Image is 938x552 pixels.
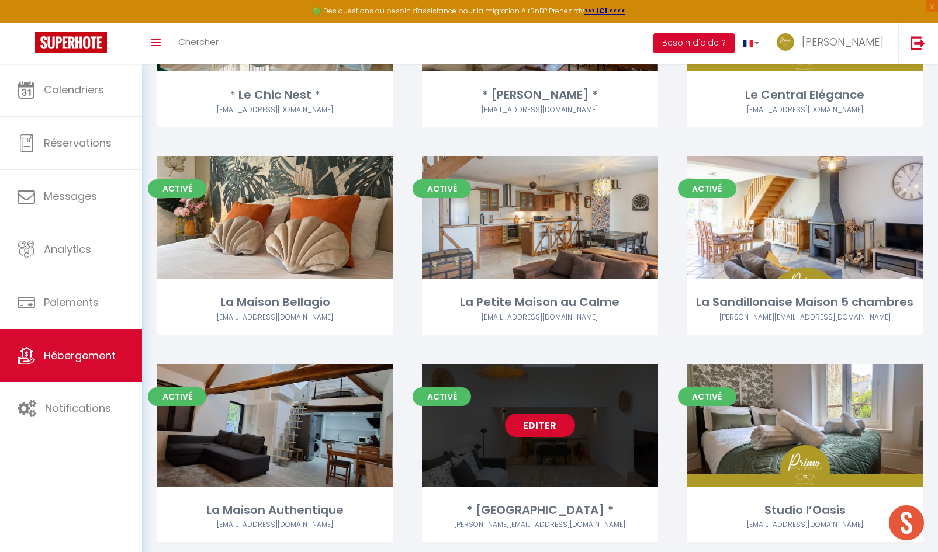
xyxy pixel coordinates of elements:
[687,501,923,519] div: Studio l’Oasis
[413,387,471,406] span: Activé
[422,293,657,311] div: La Petite Maison au Calme
[687,312,923,323] div: Airbnb
[777,33,794,51] img: ...
[678,179,736,198] span: Activé
[157,519,393,530] div: Airbnb
[44,136,112,150] span: Réservations
[505,414,575,437] a: Editer
[653,33,735,53] button: Besoin d'aide ?
[44,348,116,363] span: Hébergement
[148,387,206,406] span: Activé
[422,86,657,104] div: * [PERSON_NAME] *
[178,36,219,48] span: Chercher
[35,32,107,53] img: Super Booking
[44,189,97,203] span: Messages
[802,34,884,49] span: [PERSON_NAME]
[687,519,923,530] div: Airbnb
[157,501,393,519] div: La Maison Authentique
[687,293,923,311] div: La Sandillonaise Maison 5 chambres
[157,312,393,323] div: Airbnb
[584,6,625,16] a: >>> ICI <<<<
[422,501,657,519] div: * [GEOGRAPHIC_DATA] *
[687,105,923,116] div: Airbnb
[44,295,99,310] span: Paiements
[157,293,393,311] div: La Maison Bellagio
[44,242,91,256] span: Analytics
[413,179,471,198] span: Activé
[422,312,657,323] div: Airbnb
[768,23,898,64] a: ... [PERSON_NAME]
[169,23,227,64] a: Chercher
[45,401,111,415] span: Notifications
[687,86,923,104] div: Le Central Elégance
[889,505,924,540] div: Ouvrir le chat
[157,86,393,104] div: * Le Chic Nest *
[148,179,206,198] span: Activé
[911,36,925,50] img: logout
[157,105,393,116] div: Airbnb
[44,82,104,97] span: Calendriers
[422,519,657,530] div: Airbnb
[422,105,657,116] div: Airbnb
[678,387,736,406] span: Activé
